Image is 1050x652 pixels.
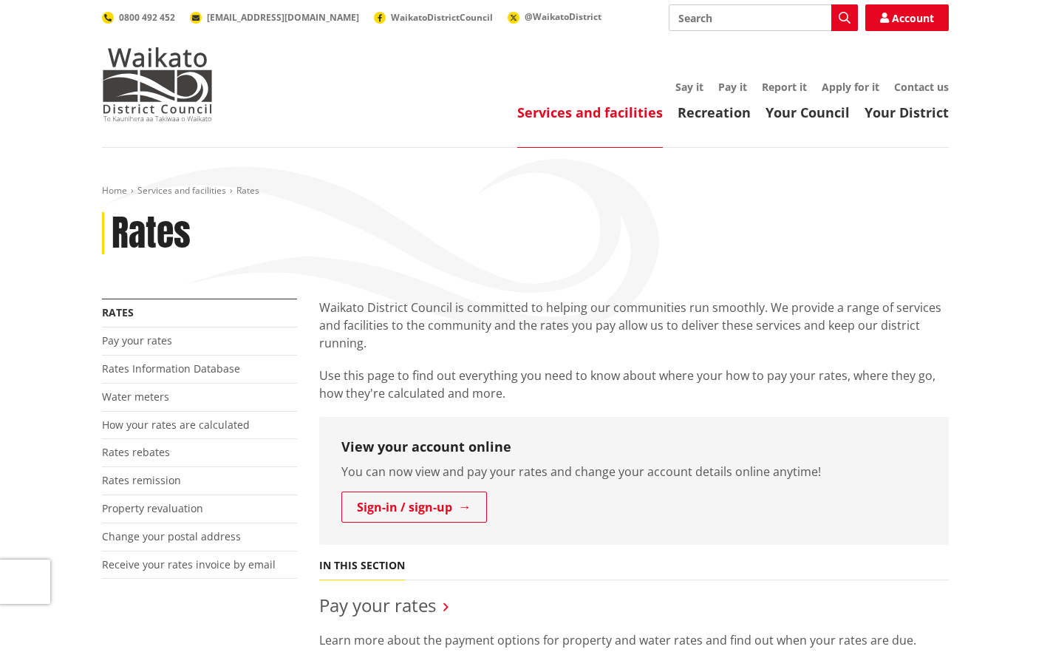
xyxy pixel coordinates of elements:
input: Search input [669,4,858,31]
h5: In this section [319,560,405,572]
span: [EMAIL_ADDRESS][DOMAIN_NAME] [207,11,359,24]
a: [EMAIL_ADDRESS][DOMAIN_NAME] [190,11,359,24]
a: Change your postal address [102,529,241,543]
a: Your District [865,103,949,121]
span: 0800 492 452 [119,11,175,24]
a: Services and facilities [517,103,663,121]
nav: breadcrumb [102,185,949,197]
a: Home [102,184,127,197]
a: Contact us [894,80,949,94]
img: Waikato District Council - Te Kaunihera aa Takiwaa o Waikato [102,47,213,121]
a: Sign-in / sign-up [341,492,487,523]
a: Rates [102,305,134,319]
a: Water meters [102,390,169,404]
a: Say it [675,80,703,94]
h3: View your account online [341,439,927,455]
a: Services and facilities [137,184,226,197]
span: Rates [236,184,259,197]
p: Use this page to find out everything you need to know about where your how to pay your rates, whe... [319,367,949,402]
a: Rates remission [102,473,181,487]
a: @WaikatoDistrict [508,10,601,23]
a: Your Council [766,103,850,121]
a: Pay your rates [319,593,436,617]
a: Pay your rates [102,333,172,347]
a: Apply for it [822,80,879,94]
a: Pay it [718,80,747,94]
p: Learn more about the payment options for property and water rates and find out when your rates ar... [319,631,949,649]
a: Property revaluation [102,501,203,515]
p: You can now view and pay your rates and change your account details online anytime! [341,463,927,480]
a: 0800 492 452 [102,11,175,24]
span: WaikatoDistrictCouncil [391,11,493,24]
a: Rates rebates [102,445,170,459]
a: Account [865,4,949,31]
a: Receive your rates invoice by email [102,557,276,571]
a: WaikatoDistrictCouncil [374,11,493,24]
span: @WaikatoDistrict [525,10,601,23]
a: Rates Information Database [102,361,240,376]
a: How your rates are calculated [102,418,250,432]
h1: Rates [112,212,191,255]
a: Recreation [678,103,751,121]
a: Report it [762,80,807,94]
p: Waikato District Council is committed to helping our communities run smoothly. We provide a range... [319,299,949,352]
